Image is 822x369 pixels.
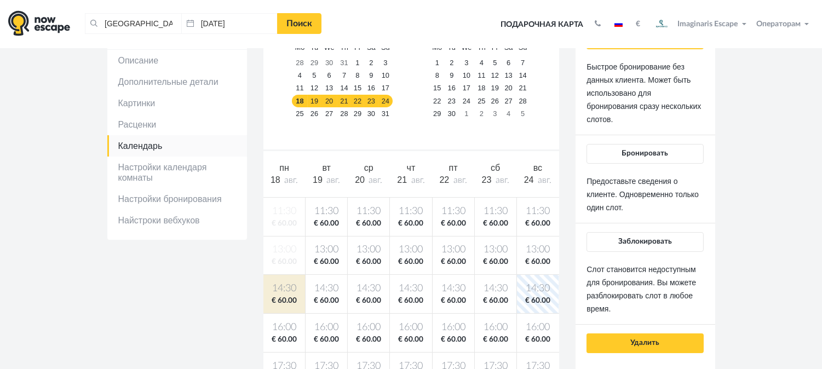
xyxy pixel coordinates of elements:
[351,57,364,70] a: 1
[351,70,364,82] a: 8
[354,43,361,51] span: Friday
[321,95,337,107] a: 20
[630,19,646,30] button: €
[308,282,345,296] span: 14:30
[429,95,445,107] a: 22
[355,175,365,184] span: 20
[756,20,801,28] span: Операторам
[337,70,351,82] a: 7
[308,70,321,82] a: 5
[516,70,530,82] a: 14
[107,210,247,231] a: Найстроки вебхуков
[337,82,351,95] a: 14
[432,43,442,51] span: Monday
[519,282,557,296] span: 14:30
[516,107,530,120] a: 5
[324,43,335,51] span: Wednesday
[378,95,393,107] a: 24
[475,107,488,120] a: 2
[478,43,486,51] span: Thursday
[435,205,472,218] span: 11:30
[516,57,530,70] a: 7
[614,21,623,27] img: ru.jpg
[618,238,672,245] span: Заблокировать
[435,335,472,345] span: € 60.00
[445,107,458,120] a: 30
[533,163,542,172] span: вс
[411,176,425,184] span: авг.
[321,57,337,70] a: 30
[496,176,509,184] span: авг.
[458,70,475,82] a: 10
[519,205,557,218] span: 11:30
[587,144,703,164] button: Бронировать
[429,107,445,120] a: 29
[445,82,458,95] a: 16
[266,282,303,296] span: 14:30
[475,57,488,70] a: 4
[587,263,703,315] p: Слот становится недоступным для бронирования. Вы можете разблокировать слот в любое время.
[364,163,373,172] span: ср
[678,18,738,28] span: Imaginaris Escape
[350,296,387,306] span: € 60.00
[587,60,703,126] p: Быстрое бронирование без данных клиента. Может быть использовано для бронирования сразу нескольки...
[519,257,557,267] span: € 60.00
[292,95,307,107] a: 18
[313,175,323,184] span: 19
[266,321,303,335] span: 16:00
[326,176,340,184] span: авг.
[308,296,345,306] span: € 60.00
[477,205,514,218] span: 11:30
[458,95,475,107] a: 24
[308,218,345,229] span: € 60.00
[524,175,534,184] span: 24
[519,335,557,345] span: € 60.00
[311,43,318,51] span: Tuesday
[308,95,321,107] a: 19
[488,107,502,120] a: 3
[321,82,337,95] a: 13
[392,243,429,257] span: 13:00
[488,82,502,95] a: 19
[350,218,387,229] span: € 60.00
[392,218,429,229] span: € 60.00
[477,257,514,267] span: € 60.00
[587,175,703,214] p: Предоставьте сведения о клиенте. Одновременно только один слот.
[8,10,70,36] img: logo
[181,13,278,34] input: Дата
[407,163,416,172] span: чт
[266,335,303,345] span: € 60.00
[502,57,516,70] a: 6
[477,282,514,296] span: 14:30
[350,243,387,257] span: 13:00
[107,71,247,93] a: Дополнительные детали
[392,205,429,218] span: 11:30
[392,296,429,306] span: € 60.00
[477,335,514,345] span: € 60.00
[429,57,445,70] a: 1
[308,57,321,70] a: 29
[337,107,351,120] a: 28
[271,175,280,184] span: 18
[292,82,307,95] a: 11
[351,82,364,95] a: 15
[519,218,557,229] span: € 60.00
[308,82,321,95] a: 12
[308,257,345,267] span: € 60.00
[308,205,345,218] span: 11:30
[458,82,475,95] a: 17
[350,205,387,218] span: 11:30
[350,335,387,345] span: € 60.00
[321,70,337,82] a: 6
[492,43,498,51] span: Friday
[392,335,429,345] span: € 60.00
[292,107,307,120] a: 25
[488,57,502,70] a: 5
[277,13,321,34] a: Поиск
[292,57,307,70] a: 28
[351,95,364,107] a: 22
[502,107,516,120] a: 4
[308,335,345,345] span: € 60.00
[491,163,500,172] span: сб
[107,93,247,114] a: Картинки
